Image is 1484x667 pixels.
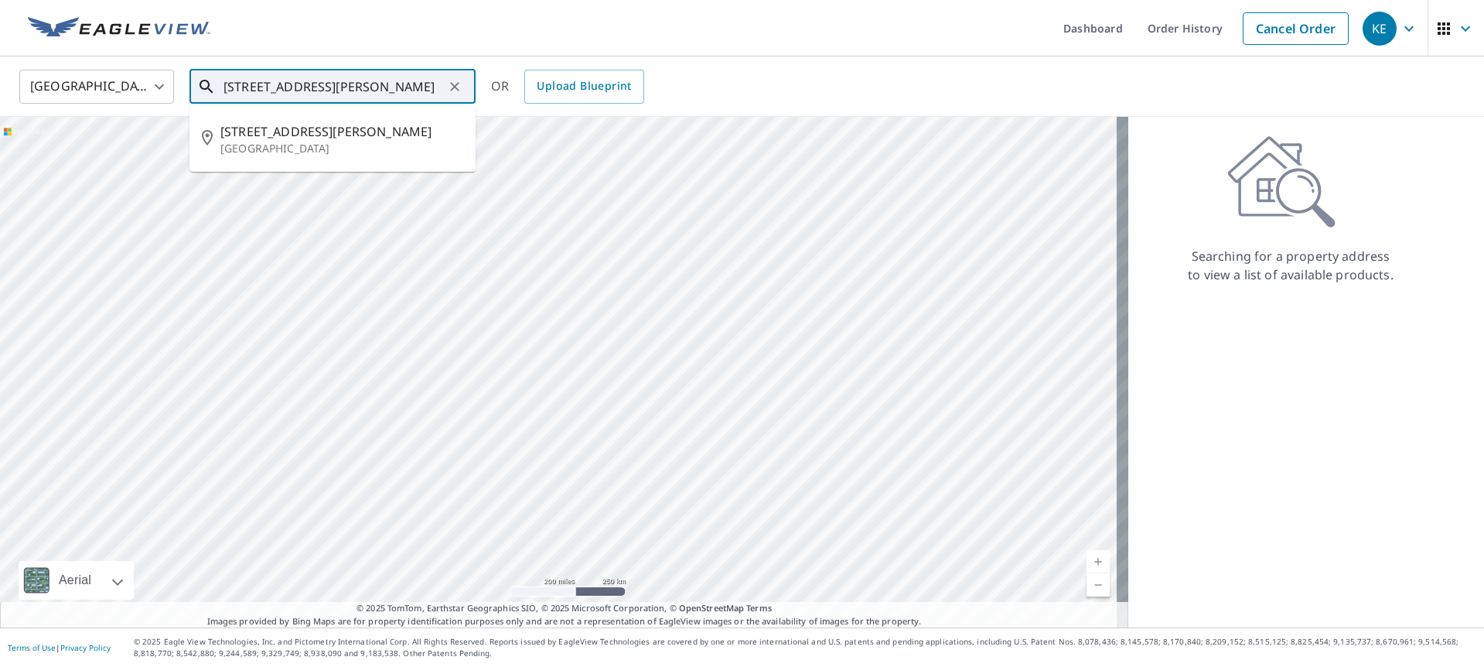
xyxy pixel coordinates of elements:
a: OpenStreetMap [679,602,744,614]
button: Clear [444,76,466,97]
a: Privacy Policy [60,642,111,653]
a: Terms of Use [8,642,56,653]
p: © 2025 Eagle View Technologies, Inc. and Pictometry International Corp. All Rights Reserved. Repo... [134,636,1476,659]
a: Current Level 5, Zoom In [1087,550,1110,573]
div: Aerial [19,561,134,600]
a: Terms [746,602,772,614]
span: © 2025 TomTom, Earthstar Geographics SIO, © 2025 Microsoft Corporation, © [357,602,772,615]
a: Cancel Order [1243,12,1349,45]
div: KE [1363,12,1397,46]
div: [GEOGRAPHIC_DATA] [19,65,174,108]
span: Upload Blueprint [537,77,631,96]
div: Aerial [54,561,96,600]
a: Current Level 5, Zoom Out [1087,573,1110,597]
img: EV Logo [28,17,210,40]
div: OR [491,70,644,104]
a: Upload Blueprint [524,70,643,104]
p: [GEOGRAPHIC_DATA] [220,141,463,156]
p: | [8,643,111,652]
input: Search by address or latitude-longitude [223,65,444,108]
p: Searching for a property address to view a list of available products. [1187,247,1394,284]
span: [STREET_ADDRESS][PERSON_NAME] [220,122,463,141]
